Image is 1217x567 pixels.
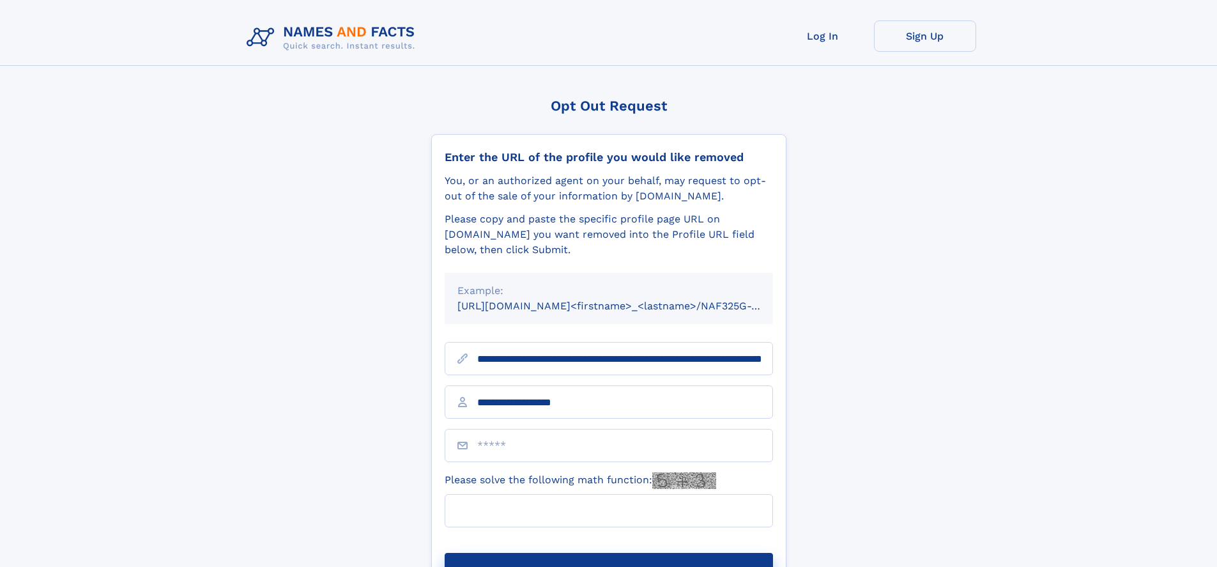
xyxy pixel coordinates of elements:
[431,98,786,114] div: Opt Out Request
[772,20,874,52] a: Log In
[445,212,773,258] div: Please copy and paste the specific profile page URL on [DOMAIN_NAME] you want removed into the Pr...
[445,472,716,489] label: Please solve the following math function:
[457,300,797,312] small: [URL][DOMAIN_NAME]<firstname>_<lastname>/NAF325G-xxxxxxxx
[457,283,760,299] div: Example:
[445,173,773,204] div: You, or an authorized agent on your behalf, may request to opt-out of the sale of your informatio...
[445,150,773,164] div: Enter the URL of the profile you would like removed
[241,20,425,55] img: Logo Names and Facts
[874,20,976,52] a: Sign Up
